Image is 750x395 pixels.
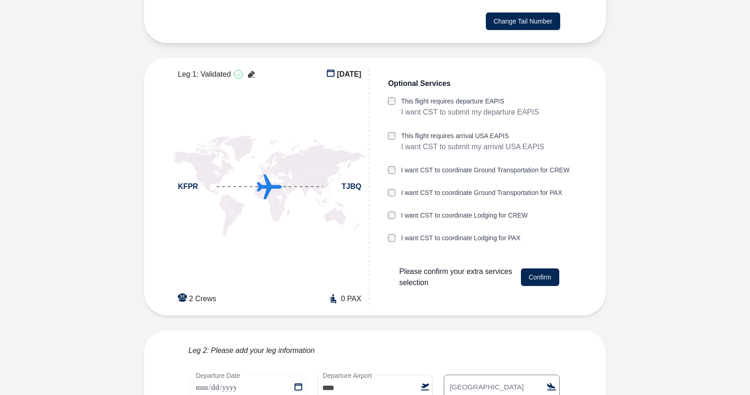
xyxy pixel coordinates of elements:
[188,345,209,356] span: Leg 2:
[401,188,562,198] label: I want CST to coordinate Ground Transportation for PAX
[401,131,544,141] label: This flight requires arrival USA EAPIS
[341,293,361,304] span: 0 PAX
[211,345,315,356] span: Please add your leg information
[446,382,528,392] label: [GEOGRAPHIC_DATA]
[388,78,450,89] span: Optional Services
[192,371,244,380] label: Departure Date
[178,181,198,192] span: KFPR
[178,69,230,80] span: Leg 1: Validated
[189,293,216,304] span: 2 Crews
[401,165,569,175] label: I want CST to coordinate Ground Transportation for CREW
[401,233,520,243] label: I want CST to coordinate Lodging for PAX
[342,181,362,192] span: TJBQ
[401,211,527,220] label: I want CST to coordinate Lodging for CREW
[319,371,376,380] label: Departure Airport
[521,268,559,286] button: Confirm
[399,266,513,288] span: Please confirm your extra services selection
[337,69,361,80] span: [DATE]
[486,12,560,30] button: Change Tail Number
[401,106,539,118] p: I want CST to submit my departure EAPIS
[401,141,544,153] p: I want CST to submit my arrival USA EAPIS
[401,97,539,106] label: This flight requires departure EAPIS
